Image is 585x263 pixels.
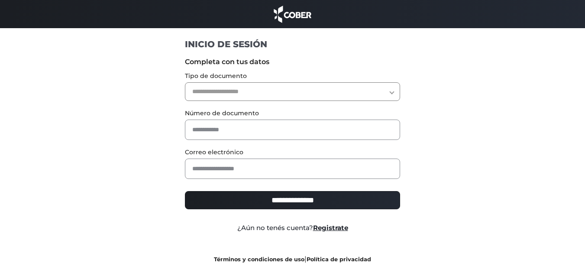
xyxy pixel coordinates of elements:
[185,109,400,118] label: Número de documento
[185,57,400,67] label: Completa con tus datos
[185,71,400,81] label: Tipo de documento
[271,4,314,24] img: cober_marca.png
[185,39,400,50] h1: INICIO DE SESIÓN
[313,224,348,232] a: Registrate
[307,256,371,263] a: Política de privacidad
[178,223,407,233] div: ¿Aún no tenés cuenta?
[185,148,400,157] label: Correo electrónico
[214,256,304,263] a: Términos y condiciones de uso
